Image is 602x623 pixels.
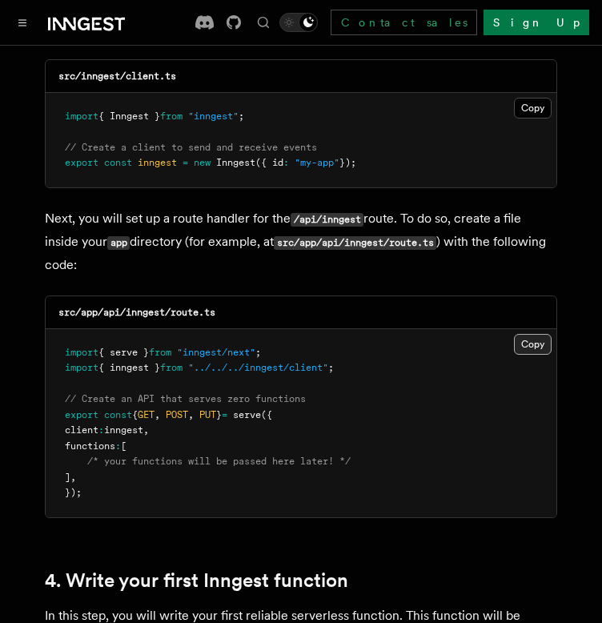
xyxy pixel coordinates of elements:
p: Next, you will set up a route handler for the route. To do so, create a file inside your director... [45,207,557,276]
span: = [183,157,188,168]
span: from [149,347,171,358]
span: "inngest" [188,111,239,122]
code: src/app/api/inngest/route.ts [274,236,436,250]
span: serve [233,409,261,420]
code: src/inngest/client.ts [58,70,176,82]
span: ; [239,111,244,122]
code: /api/inngest [291,213,363,227]
span: { serve } [98,347,149,358]
span: export [65,157,98,168]
span: , [188,409,194,420]
span: : [283,157,289,168]
span: { Inngest } [98,111,160,122]
span: export [65,409,98,420]
span: const [104,157,132,168]
span: GET [138,409,155,420]
span: ; [328,362,334,373]
span: import [65,111,98,122]
span: PUT [199,409,216,420]
span: client [65,424,98,436]
a: Sign Up [484,10,589,35]
span: ; [255,347,261,358]
span: inngest [104,424,143,436]
span: from [160,111,183,122]
span: ] [65,472,70,483]
a: Contact sales [331,10,477,35]
span: : [98,424,104,436]
span: functions [65,440,115,452]
span: }); [339,157,356,168]
code: src/app/api/inngest/route.ts [58,307,215,318]
span: [ [121,440,126,452]
span: "../../../inngest/client" [188,362,328,373]
span: from [160,362,183,373]
span: Inngest [216,157,255,168]
span: } [216,409,222,420]
span: POST [166,409,188,420]
span: /* your functions will be passed here later! */ [87,456,351,467]
span: , [143,424,149,436]
span: import [65,347,98,358]
span: "my-app" [295,157,339,168]
span: import [65,362,98,373]
a: 4. Write your first Inngest function [45,569,348,592]
span: }); [65,487,82,498]
span: ({ id [255,157,283,168]
span: "inngest/next" [177,347,255,358]
span: new [194,157,211,168]
span: ({ [261,409,272,420]
span: = [222,409,227,420]
span: , [155,409,160,420]
button: Find something... [254,13,273,32]
span: { inngest } [98,362,160,373]
code: app [107,236,130,250]
span: { [132,409,138,420]
button: Toggle dark mode [279,13,318,32]
span: , [70,472,76,483]
span: const [104,409,132,420]
span: // Create a client to send and receive events [65,142,317,153]
button: Copy [514,334,552,355]
button: Copy [514,98,552,119]
span: : [115,440,121,452]
span: // Create an API that serves zero functions [65,393,306,404]
span: inngest [138,157,177,168]
button: Toggle navigation [13,13,32,32]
